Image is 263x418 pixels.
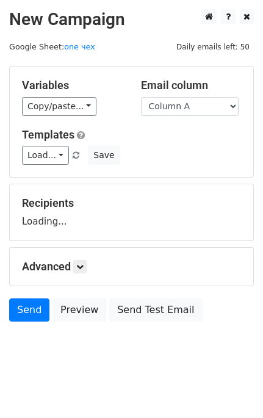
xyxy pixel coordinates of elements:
span: Daily emails left: 50 [172,40,254,54]
a: Send Test Email [109,298,202,322]
h5: Recipients [22,196,241,210]
h5: Variables [22,79,123,92]
a: Daily emails left: 50 [172,42,254,51]
div: Loading... [22,196,241,228]
a: Preview [52,298,106,322]
a: one чех [64,42,95,51]
a: Load... [22,146,69,165]
h5: Email column [141,79,242,92]
a: Send [9,298,49,322]
h2: New Campaign [9,9,254,30]
button: Save [88,146,120,165]
a: Templates [22,128,74,141]
a: Copy/paste... [22,97,96,116]
small: Google Sheet: [9,42,95,51]
h5: Advanced [22,260,241,273]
